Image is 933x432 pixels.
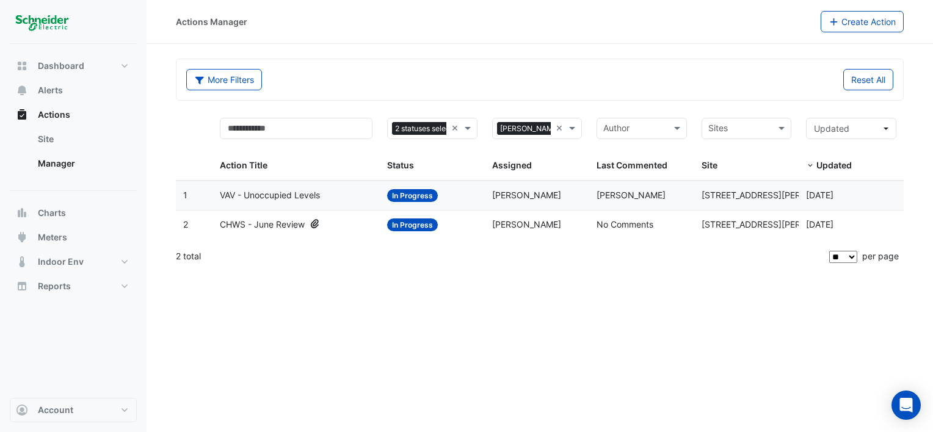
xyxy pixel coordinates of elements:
button: Reset All [843,69,893,90]
span: Status [387,160,414,170]
span: 2 statuses selected [392,122,465,135]
span: Updated [814,123,849,134]
span: 2025-07-02T16:21:24.848 [806,219,833,229]
span: 2025-09-12T12:06:17.338 [806,190,833,200]
span: Reports [38,280,71,292]
span: Actions [38,109,70,121]
span: Last Commented [597,160,667,170]
span: 1 [183,190,187,200]
span: [STREET_ADDRESS][PERSON_NAME] [702,219,851,229]
span: Alerts [38,84,63,96]
span: In Progress [387,218,438,231]
app-icon: Dashboard [16,60,28,72]
span: VAV - Unoccupied Levels [220,189,320,203]
div: Open Intercom Messenger [891,391,921,420]
span: per page [862,251,899,261]
button: More Filters [186,69,262,90]
button: Indoor Env [10,250,137,274]
img: Company Logo [15,10,70,34]
button: Alerts [10,78,137,103]
app-icon: Reports [16,280,28,292]
button: Charts [10,201,137,225]
span: Assigned [492,160,532,170]
span: [PERSON_NAME] [492,219,561,229]
button: Create Action [821,11,904,32]
span: Dashboard [38,60,84,72]
span: [STREET_ADDRESS][PERSON_NAME] [702,190,851,200]
div: 2 total [176,241,827,272]
span: [PERSON_NAME] [597,190,666,200]
span: Indoor Env [38,256,84,268]
button: Dashboard [10,54,137,78]
span: In Progress [387,189,438,202]
a: Manager [28,151,137,176]
app-icon: Charts [16,207,28,219]
span: 2 [183,219,188,229]
span: No Comments [597,219,653,229]
button: Actions [10,103,137,127]
div: Actions Manager [176,15,247,28]
span: Site [702,160,717,170]
span: Clear [451,121,462,135]
span: Action Title [220,160,267,170]
app-icon: Alerts [16,84,28,96]
span: Clear [556,121,566,135]
button: Meters [10,225,137,250]
button: Reports [10,274,137,298]
span: [PERSON_NAME] [492,190,561,200]
span: Updated [816,160,852,170]
app-icon: Meters [16,231,28,243]
app-icon: Actions [16,109,28,121]
button: Account [10,398,137,422]
span: [PERSON_NAME] [497,122,563,135]
a: Site [28,127,137,151]
span: Account [38,404,73,416]
span: Meters [38,231,67,243]
span: Charts [38,207,66,219]
span: CHWS - June Review [220,218,305,232]
app-icon: Indoor Env [16,256,28,268]
div: Actions [10,127,137,181]
button: Updated [806,118,896,139]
